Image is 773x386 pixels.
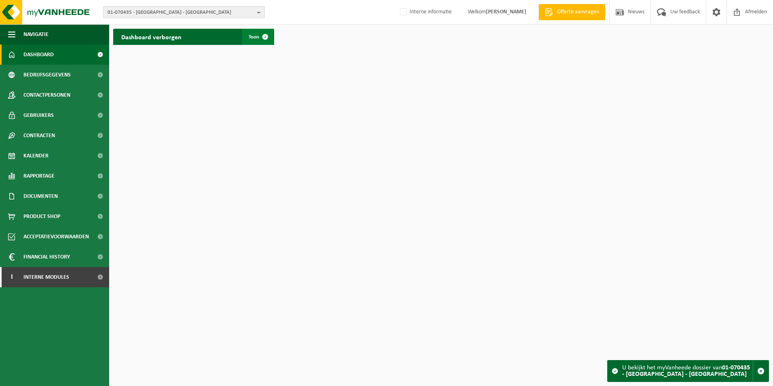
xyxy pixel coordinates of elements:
span: Contracten [23,125,55,146]
span: Dashboard [23,45,54,65]
h2: Dashboard verborgen [113,29,190,45]
span: Contactpersonen [23,85,70,105]
span: Toon [249,34,259,40]
span: Interne modules [23,267,69,287]
strong: [PERSON_NAME] [486,9,526,15]
span: I [8,267,15,287]
a: Toon [242,29,273,45]
strong: 01-070435 - [GEOGRAPHIC_DATA] - [GEOGRAPHIC_DATA] [622,365,750,378]
span: Rapportage [23,166,55,186]
span: Acceptatievoorwaarden [23,227,89,247]
span: Bedrijfsgegevens [23,65,71,85]
span: Financial History [23,247,70,267]
span: Offerte aanvragen [555,8,601,16]
button: 01-070435 - [GEOGRAPHIC_DATA] - [GEOGRAPHIC_DATA] [103,6,265,18]
div: U bekijkt het myVanheede dossier van [622,361,753,382]
span: 01-070435 - [GEOGRAPHIC_DATA] - [GEOGRAPHIC_DATA] [108,6,254,19]
span: Documenten [23,186,58,206]
span: Navigatie [23,24,49,45]
span: Kalender [23,146,49,166]
a: Offerte aanvragen [539,4,605,20]
label: Interne informatie [398,6,452,18]
span: Product Shop [23,206,60,227]
span: Gebruikers [23,105,54,125]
